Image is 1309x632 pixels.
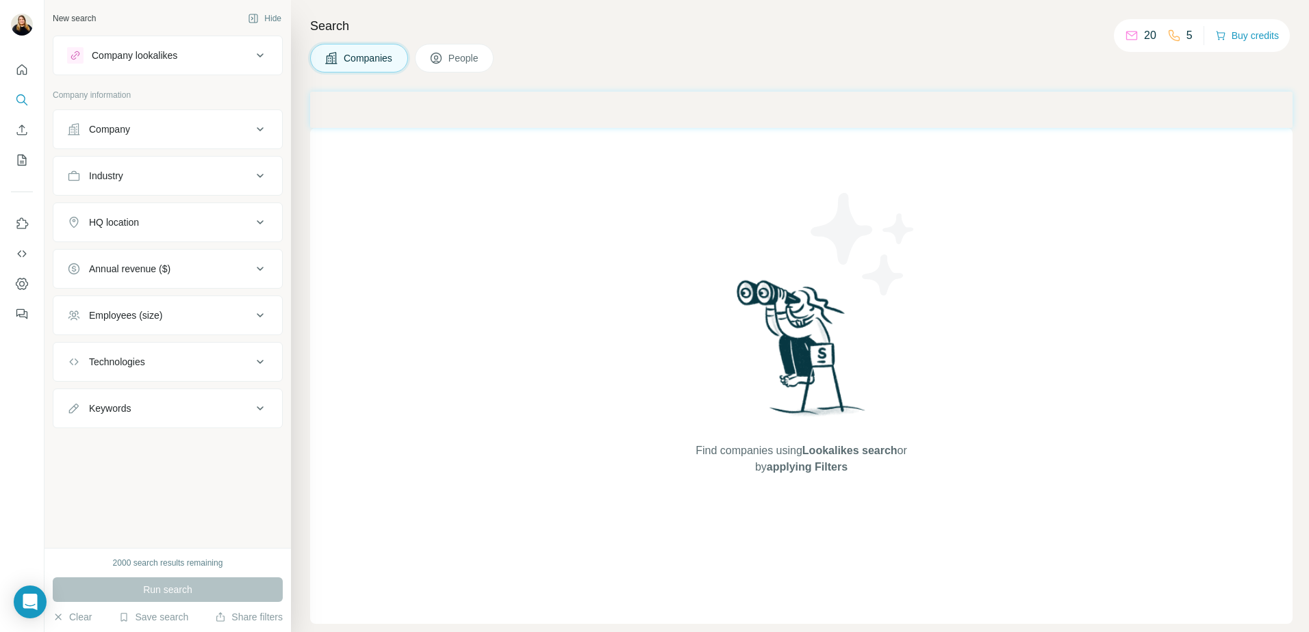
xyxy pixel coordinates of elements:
[53,345,282,378] button: Technologies
[53,392,282,425] button: Keywords
[89,355,145,369] div: Technologies
[89,122,130,136] div: Company
[53,206,282,239] button: HQ location
[53,89,283,101] p: Company information
[11,272,33,296] button: Dashboard
[310,16,1293,36] h4: Search
[89,262,170,276] div: Annual revenue ($)
[215,610,283,624] button: Share filters
[802,445,898,456] span: Lookalikes search
[11,14,33,36] img: Avatar
[89,401,131,415] div: Keywords
[11,302,33,326] button: Feedback
[53,12,96,25] div: New search
[89,308,162,322] div: Employees (size)
[14,585,47,618] div: Open Intercom Messenger
[89,215,139,229] div: HQ location
[11,241,33,266] button: Use Surfe API
[238,8,291,29] button: Hide
[802,183,925,306] img: Surfe Illustration - Stars
[118,610,188,624] button: Save search
[310,92,1293,128] iframe: Banner
[11,148,33,172] button: My lists
[1144,27,1156,44] p: 20
[11,57,33,82] button: Quick start
[767,461,848,473] span: applying Filters
[730,276,873,429] img: Surfe Illustration - Woman searching with binoculars
[1215,26,1279,45] button: Buy credits
[448,51,480,65] span: People
[92,49,177,62] div: Company lookalikes
[53,159,282,192] button: Industry
[113,557,223,569] div: 2000 search results remaining
[53,299,282,332] button: Employees (size)
[89,169,123,183] div: Industry
[691,443,911,475] span: Find companies using or by
[11,211,33,236] button: Use Surfe on LinkedIn
[11,88,33,112] button: Search
[1186,27,1193,44] p: 5
[53,113,282,146] button: Company
[53,252,282,285] button: Annual revenue ($)
[11,118,33,142] button: Enrich CSV
[53,610,92,624] button: Clear
[53,39,282,72] button: Company lookalikes
[344,51,394,65] span: Companies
